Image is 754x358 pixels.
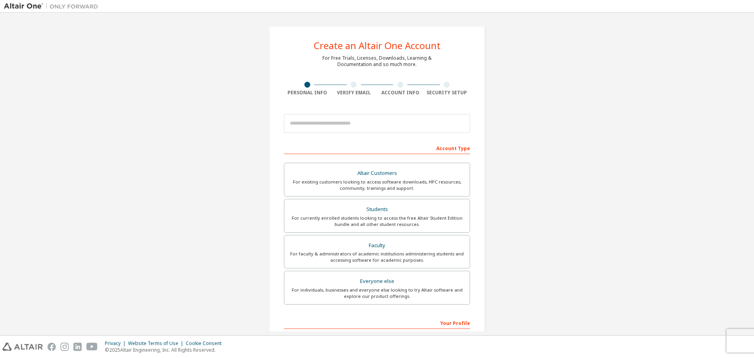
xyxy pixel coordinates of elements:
[4,2,102,10] img: Altair One
[284,316,470,329] div: Your Profile
[424,90,470,96] div: Security Setup
[284,141,470,154] div: Account Type
[186,340,226,347] div: Cookie Consent
[289,287,465,299] div: For individuals, businesses and everyone else looking to try Altair software and explore our prod...
[289,204,465,215] div: Students
[322,55,432,68] div: For Free Trials, Licenses, Downloads, Learning & Documentation and so much more.
[331,90,377,96] div: Verify Email
[105,347,226,353] p: © 2025 Altair Engineering, Inc. All Rights Reserved.
[289,179,465,191] div: For existing customers looking to access software downloads, HPC resources, community, trainings ...
[60,343,69,351] img: instagram.svg
[73,343,82,351] img: linkedin.svg
[289,251,465,263] div: For faculty & administrators of academic institutions administering students and accessing softwa...
[377,90,424,96] div: Account Info
[284,90,331,96] div: Personal Info
[289,240,465,251] div: Faculty
[289,168,465,179] div: Altair Customers
[2,343,43,351] img: altair_logo.svg
[289,215,465,228] div: For currently enrolled students looking to access the free Altair Student Edition bundle and all ...
[289,276,465,287] div: Everyone else
[105,340,128,347] div: Privacy
[128,340,186,347] div: Website Terms of Use
[48,343,56,351] img: facebook.svg
[86,343,98,351] img: youtube.svg
[314,41,441,50] div: Create an Altair One Account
